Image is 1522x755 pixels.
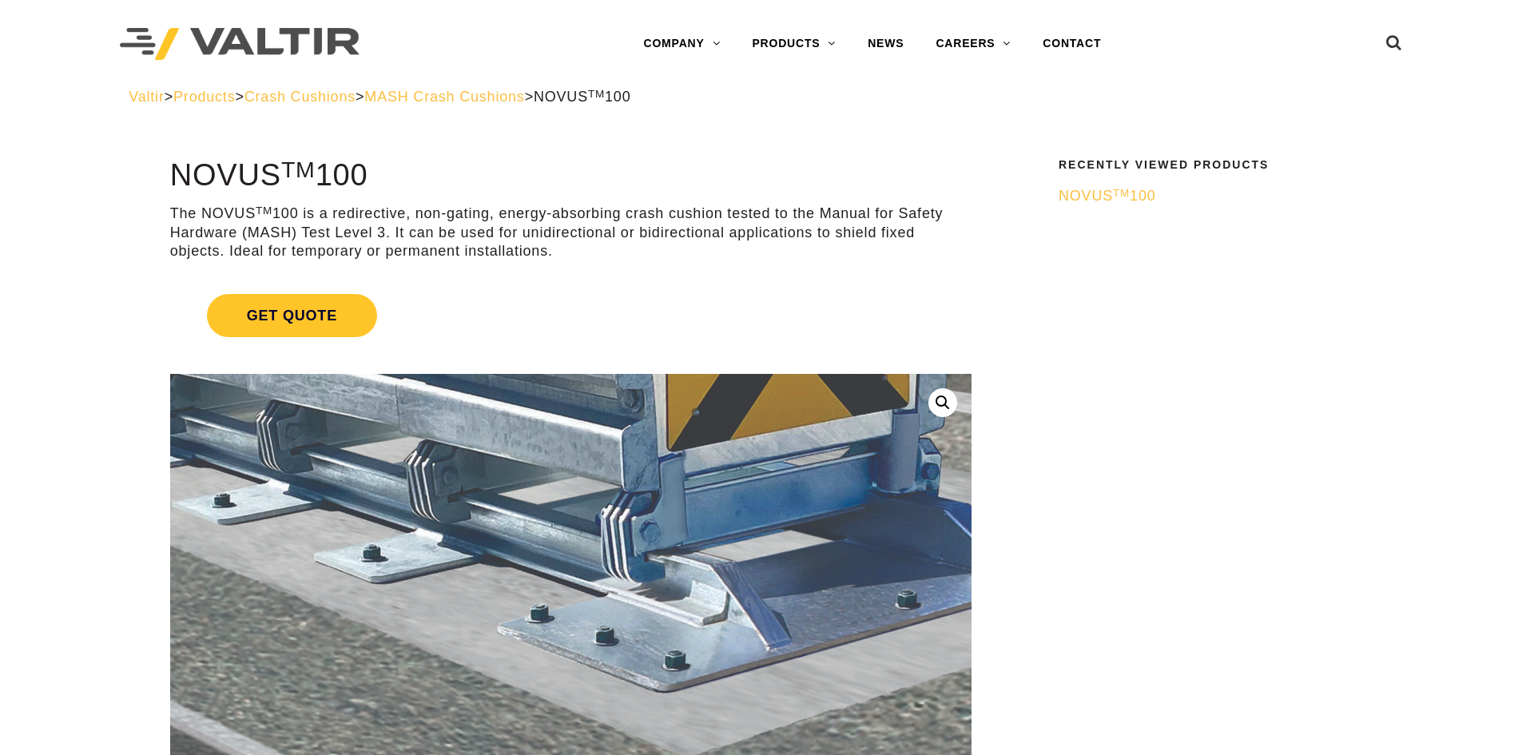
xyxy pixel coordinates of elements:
[1113,187,1130,199] sup: TM
[173,89,235,105] a: Products
[170,159,972,193] h1: NOVUS 100
[1027,28,1117,60] a: CONTACT
[1059,187,1383,205] a: NOVUSTM100
[364,89,524,105] a: MASH Crash Cushions
[207,294,377,337] span: Get Quote
[170,205,972,260] p: The NOVUS 100 is a redirective, non-gating, energy-absorbing crash cushion tested to the Manual f...
[534,89,631,105] span: NOVUS 100
[244,89,356,105] a: Crash Cushions
[281,157,316,182] sup: TM
[120,28,360,61] img: Valtir
[588,88,605,100] sup: TM
[736,28,852,60] a: PRODUCTS
[170,275,972,356] a: Get Quote
[627,28,736,60] a: COMPANY
[256,205,272,217] sup: TM
[129,89,164,105] a: Valtir
[1059,188,1156,204] span: NOVUS 100
[920,28,1027,60] a: CAREERS
[852,28,920,60] a: NEWS
[129,88,1393,106] div: > > > >
[1059,159,1383,171] h2: Recently Viewed Products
